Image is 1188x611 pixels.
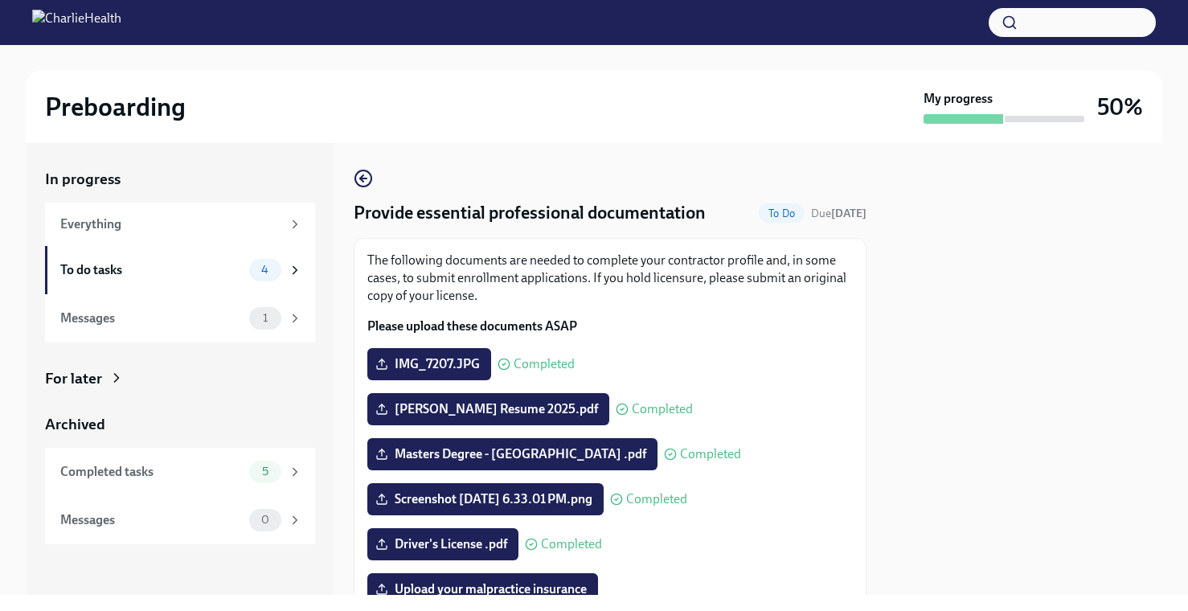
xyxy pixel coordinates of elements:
[45,294,315,342] a: Messages1
[354,201,706,225] h4: Provide essential professional documentation
[632,403,693,416] span: Completed
[379,401,598,417] span: [PERSON_NAME] Resume 2025.pdf
[45,368,315,389] a: For later
[60,463,243,481] div: Completed tasks
[45,414,315,435] a: Archived
[680,448,741,461] span: Completed
[252,264,278,276] span: 4
[367,573,598,605] label: Upload your malpractice insurance
[379,536,507,552] span: Driver's License .pdf
[367,348,491,380] label: IMG_7207.JPG
[367,483,604,515] label: Screenshot [DATE] 6.33.01 PM.png
[367,318,577,334] strong: Please upload these documents ASAP
[32,10,121,35] img: CharlieHealth
[759,207,805,219] span: To Do
[541,538,602,551] span: Completed
[379,356,480,372] span: IMG_7207.JPG
[626,493,687,506] span: Completed
[60,511,243,529] div: Messages
[45,368,102,389] div: For later
[367,252,853,305] p: The following documents are needed to complete your contractor profile and, in some cases, to sub...
[45,169,315,190] a: In progress
[811,206,866,221] span: September 1st, 2025 09:00
[367,528,518,560] label: Driver's License .pdf
[45,496,315,544] a: Messages0
[253,312,277,324] span: 1
[367,393,609,425] label: [PERSON_NAME] Resume 2025.pdf
[252,514,279,526] span: 0
[60,215,281,233] div: Everything
[60,310,243,327] div: Messages
[60,261,243,279] div: To do tasks
[45,246,315,294] a: To do tasks4
[514,358,575,371] span: Completed
[379,491,592,507] span: Screenshot [DATE] 6.33.01 PM.png
[1097,92,1143,121] h3: 50%
[831,207,866,220] strong: [DATE]
[379,446,646,462] span: Masters Degree - [GEOGRAPHIC_DATA] .pdf
[45,203,315,246] a: Everything
[924,90,993,108] strong: My progress
[45,448,315,496] a: Completed tasks5
[379,581,587,597] span: Upload your malpractice insurance
[367,438,657,470] label: Masters Degree - [GEOGRAPHIC_DATA] .pdf
[45,91,186,123] h2: Preboarding
[811,207,866,220] span: Due
[252,465,278,478] span: 5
